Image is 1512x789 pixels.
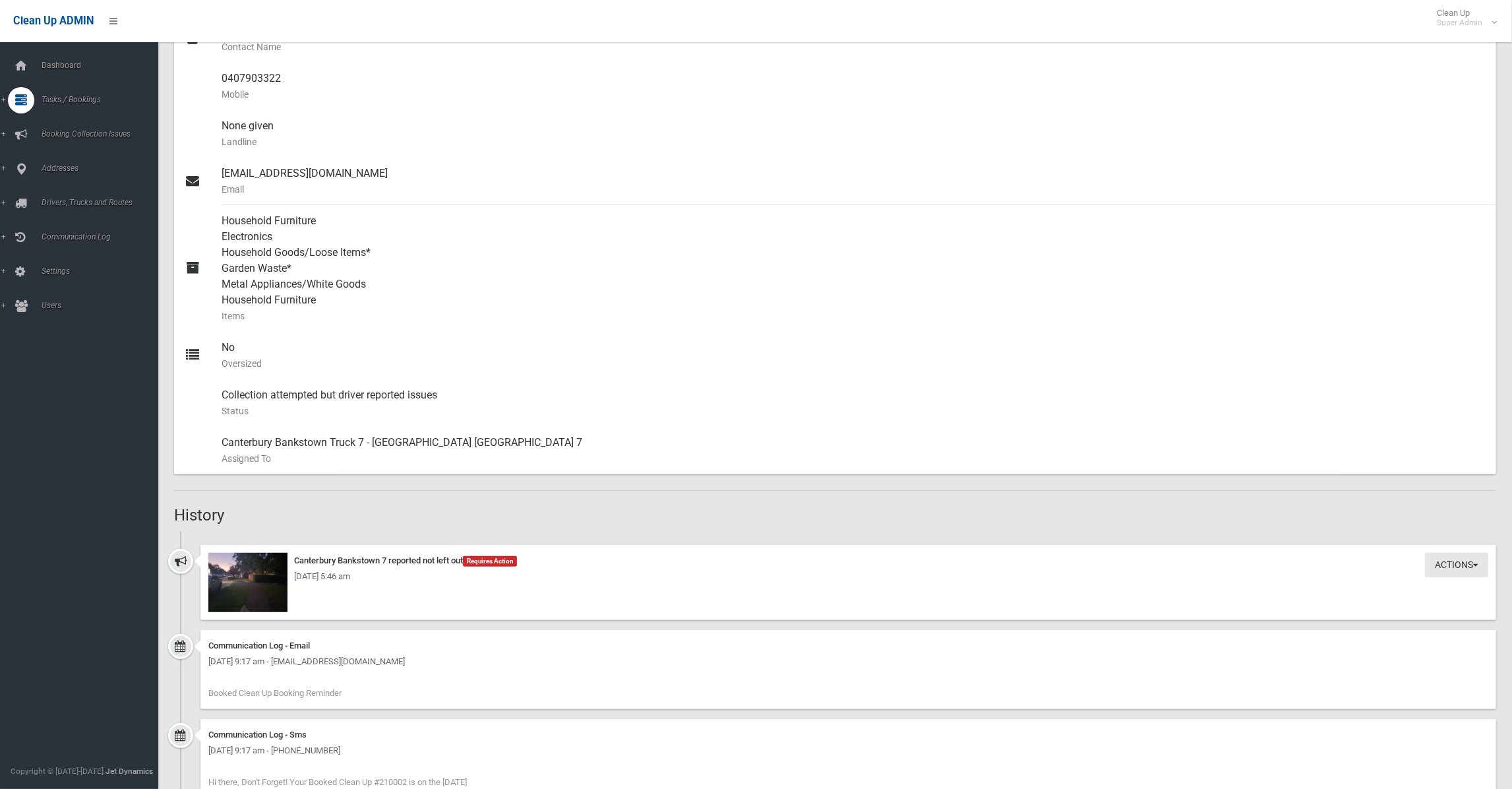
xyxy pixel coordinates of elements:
[1425,553,1488,577] button: Actions
[222,39,1486,55] small: Contact Name
[222,181,1486,197] small: Email
[38,164,171,173] span: Addresses
[222,356,1486,371] small: Oversized
[38,129,171,139] span: Booking Collection Issues
[222,205,1486,332] div: Household Furniture Electronics Household Goods/Loose Items* Garden Waste* Metal Appliances/White...
[222,332,1486,379] div: No
[106,767,153,776] strong: Jet Dynamics
[222,158,1486,205] div: [EMAIL_ADDRESS][DOMAIN_NAME]
[222,110,1486,158] div: None given
[208,553,287,612] img: 16432227990953573487098324080261.jpg
[208,688,342,698] span: Booked Clean Up Booking Reminder
[222,86,1486,102] small: Mobile
[38,61,171,70] span: Dashboard
[222,379,1486,427] div: Collection attempted but driver reported issues
[222,63,1486,110] div: 0407903322
[222,403,1486,419] small: Status
[38,232,171,241] span: Communication Log
[38,301,171,310] span: Users
[208,777,467,787] span: Hi there, Don't Forget! Your Booked Clean Up #210002 is on the [DATE]
[174,158,1496,205] a: [EMAIL_ADDRESS][DOMAIN_NAME]Email
[38,267,171,276] span: Settings
[1437,18,1482,28] small: Super Admin
[222,451,1486,466] small: Assigned To
[1430,8,1496,28] span: Clean Up
[222,134,1486,150] small: Landline
[11,767,104,776] span: Copyright © [DATE]-[DATE]
[208,638,1488,654] div: Communication Log - Email
[38,198,171,207] span: Drivers, Trucks and Routes
[208,727,1488,743] div: Communication Log - Sms
[38,95,171,104] span: Tasks / Bookings
[222,308,1486,324] small: Items
[208,654,1488,670] div: [DATE] 9:17 am - [EMAIL_ADDRESS][DOMAIN_NAME]
[222,427,1486,474] div: Canterbury Bankstown Truck 7 - [GEOGRAPHIC_DATA] [GEOGRAPHIC_DATA] 7
[208,553,1488,569] div: Canterbury Bankstown 7 reported not left out
[13,15,94,27] span: Clean Up ADMIN
[463,556,517,567] span: Requires Action
[208,569,1488,584] div: [DATE] 5:46 am
[174,507,1496,524] h2: History
[208,743,1488,759] div: [DATE] 9:17 am - [PHONE_NUMBER]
